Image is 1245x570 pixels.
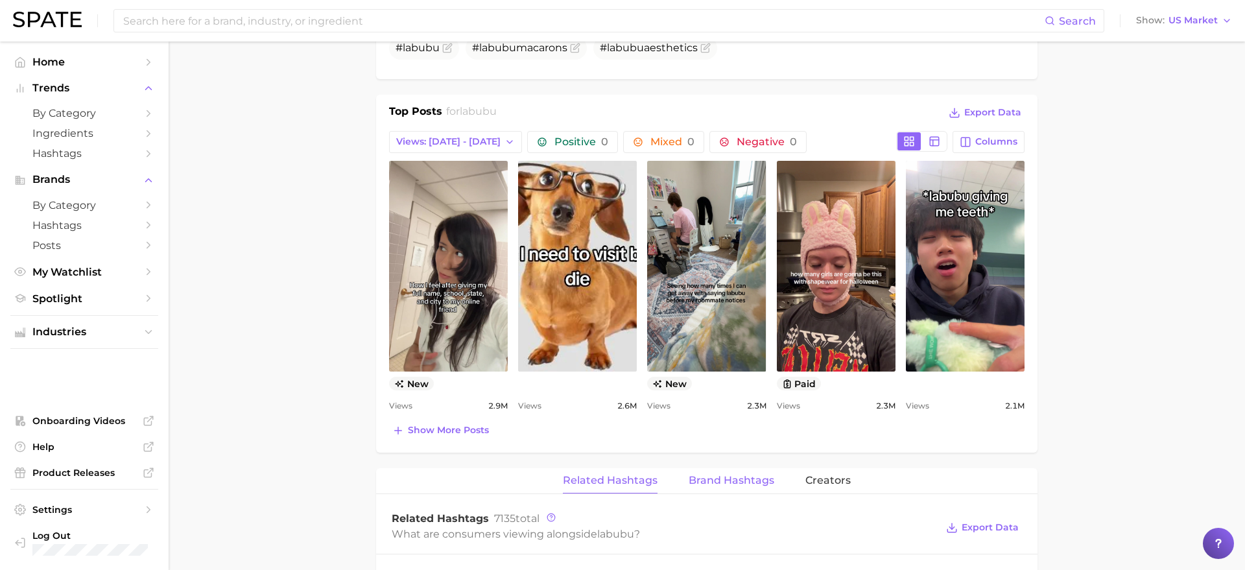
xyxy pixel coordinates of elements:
span: Creators [805,475,851,486]
span: Related Hashtags [563,475,658,486]
span: Onboarding Videos [32,415,136,427]
a: Hashtags [10,143,158,163]
button: Views: [DATE] - [DATE] [389,131,522,153]
span: Hashtags [32,147,136,160]
span: Views [518,398,541,414]
span: Log Out [32,530,158,541]
span: Spotlight [32,292,136,305]
span: 0 [687,136,694,148]
a: Ingredients [10,123,158,143]
span: labubu [597,528,634,540]
span: Search [1059,15,1096,27]
button: Export Data [943,519,1022,537]
span: labubu [403,42,440,54]
span: labubu [607,42,644,54]
span: by Category [32,199,136,211]
span: total [494,512,539,525]
a: by Category [10,195,158,215]
span: Help [32,441,136,453]
span: Positive [554,137,608,147]
a: Home [10,52,158,72]
span: new [389,377,434,390]
div: What are consumers viewing alongside ? [392,525,936,543]
span: # aesthetics [600,42,698,54]
span: new [647,377,692,390]
span: by Category [32,107,136,119]
span: My Watchlist [32,266,136,278]
button: Columns [953,131,1025,153]
span: Show more posts [408,425,489,436]
span: Related Hashtags [392,512,489,525]
span: 2.1m [1005,398,1025,414]
a: Onboarding Videos [10,411,158,431]
a: My Watchlist [10,262,158,282]
span: labubu [479,42,516,54]
a: Help [10,437,158,457]
span: 2.3m [747,398,766,414]
button: Brands [10,170,158,189]
button: Flag as miscategorized or irrelevant [442,43,453,53]
span: # [396,42,440,54]
span: 0 [790,136,797,148]
button: Flag as miscategorized or irrelevant [570,43,580,53]
a: Settings [10,500,158,519]
button: Flag as miscategorized or irrelevant [700,43,711,53]
span: 7135 [494,512,516,525]
span: Negative [737,137,797,147]
span: Posts [32,239,136,252]
h1: Top Posts [389,104,442,123]
span: Export Data [962,522,1019,533]
span: Brand Hashtags [689,475,774,486]
h2: for [446,104,497,123]
span: Trends [32,82,136,94]
button: Industries [10,322,158,342]
input: Search here for a brand, industry, or ingredient [122,10,1045,32]
a: Hashtags [10,215,158,235]
button: paid [777,377,822,390]
span: Industries [32,326,136,338]
span: Home [32,56,136,68]
span: Settings [32,504,136,516]
button: ShowUS Market [1133,12,1235,29]
span: Views [906,398,929,414]
span: labubu [460,105,497,117]
button: Export Data [945,104,1025,122]
button: Show more posts [389,422,492,440]
span: Columns [975,136,1017,147]
span: 2.3m [876,398,895,414]
a: by Category [10,103,158,123]
span: Views: [DATE] - [DATE] [396,136,501,147]
span: 0 [601,136,608,148]
span: Hashtags [32,219,136,232]
a: Posts [10,235,158,255]
img: SPATE [13,12,82,27]
span: Show [1136,17,1165,24]
button: Trends [10,78,158,98]
span: 2.6m [617,398,637,414]
span: 2.9m [488,398,508,414]
span: Product Releases [32,467,136,479]
span: Views [647,398,670,414]
a: Product Releases [10,463,158,482]
span: Export Data [964,107,1021,118]
span: US Market [1168,17,1218,24]
span: # macarons [472,42,567,54]
span: Mixed [650,137,694,147]
span: Views [389,398,412,414]
span: Views [777,398,800,414]
a: Spotlight [10,289,158,309]
span: Brands [32,174,136,185]
span: Ingredients [32,127,136,139]
a: Log out. Currently logged in with e-mail mary.wallen@curology.com. [10,526,158,560]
